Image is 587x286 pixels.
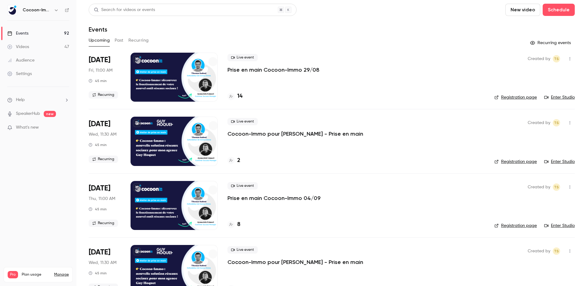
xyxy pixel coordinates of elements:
[22,272,50,277] span: Plan usage
[227,92,242,100] a: 14
[227,156,240,165] a: 2
[89,181,121,230] div: Sep 4 Thu, 11:00 AM (Europe/Paris)
[237,92,242,100] h4: 14
[494,94,537,100] a: Registration page
[7,44,29,50] div: Videos
[553,183,560,191] span: Thomas Sadoul
[528,119,550,126] span: Created by
[89,117,121,166] div: Sep 3 Wed, 11:30 AM (Europe/Paris)
[89,131,116,137] span: Wed, 11:30 AM
[89,36,110,45] button: Upcoming
[544,159,575,165] a: Enter Studio
[16,124,39,131] span: What's new
[543,4,575,16] button: Schedule
[494,223,537,229] a: Registration page
[227,246,258,254] span: Live event
[237,156,240,165] h4: 2
[544,94,575,100] a: Enter Studio
[528,183,550,191] span: Created by
[237,220,240,229] h4: 8
[89,156,118,163] span: Recurring
[554,55,559,62] span: TS
[94,7,155,13] div: Search for videos or events
[528,55,550,62] span: Created by
[115,36,124,45] button: Past
[89,119,110,129] span: [DATE]
[89,78,107,83] div: 45 min
[16,111,40,117] a: SpeakerHub
[89,207,107,212] div: 45 min
[227,66,319,73] a: Prise en main Cocoon-Immo 29/08
[7,97,69,103] li: help-dropdown-opener
[89,183,110,193] span: [DATE]
[89,247,110,257] span: [DATE]
[89,91,118,99] span: Recurring
[227,54,258,61] span: Live event
[7,71,32,77] div: Settings
[89,271,107,276] div: 45 min
[128,36,149,45] button: Recurring
[528,247,550,255] span: Created by
[227,118,258,125] span: Live event
[227,258,363,266] a: Cocoon-Immo pour [PERSON_NAME] - Prise en main
[44,111,56,117] span: new
[494,159,537,165] a: Registration page
[554,119,559,126] span: TS
[89,220,118,227] span: Recurring
[554,183,559,191] span: TS
[227,194,320,202] a: Prise en main Cocoon-Immo 04/09
[54,272,69,277] a: Manage
[227,182,258,190] span: Live event
[544,223,575,229] a: Enter Studio
[227,220,240,229] a: 8
[554,247,559,255] span: TS
[227,130,363,137] a: Cocoon-Immo pour [PERSON_NAME] - Prise en main
[527,38,575,48] button: Recurring events
[7,57,35,63] div: Audience
[62,125,69,130] iframe: Noticeable Trigger
[8,271,18,278] span: Pro
[89,260,116,266] span: Wed, 11:30 AM
[89,53,121,102] div: Aug 29 Fri, 11:00 AM (Europe/Paris)
[89,55,110,65] span: [DATE]
[7,30,28,36] div: Events
[553,55,560,62] span: Thomas Sadoul
[23,7,51,13] h6: Cocoon-Immo
[16,97,25,103] span: Help
[89,67,113,73] span: Fri, 11:00 AM
[553,119,560,126] span: Thomas Sadoul
[8,5,17,15] img: Cocoon-Immo
[89,196,115,202] span: Thu, 11:00 AM
[553,247,560,255] span: Thomas Sadoul
[89,26,107,33] h1: Events
[505,4,540,16] button: New video
[89,142,107,147] div: 45 min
